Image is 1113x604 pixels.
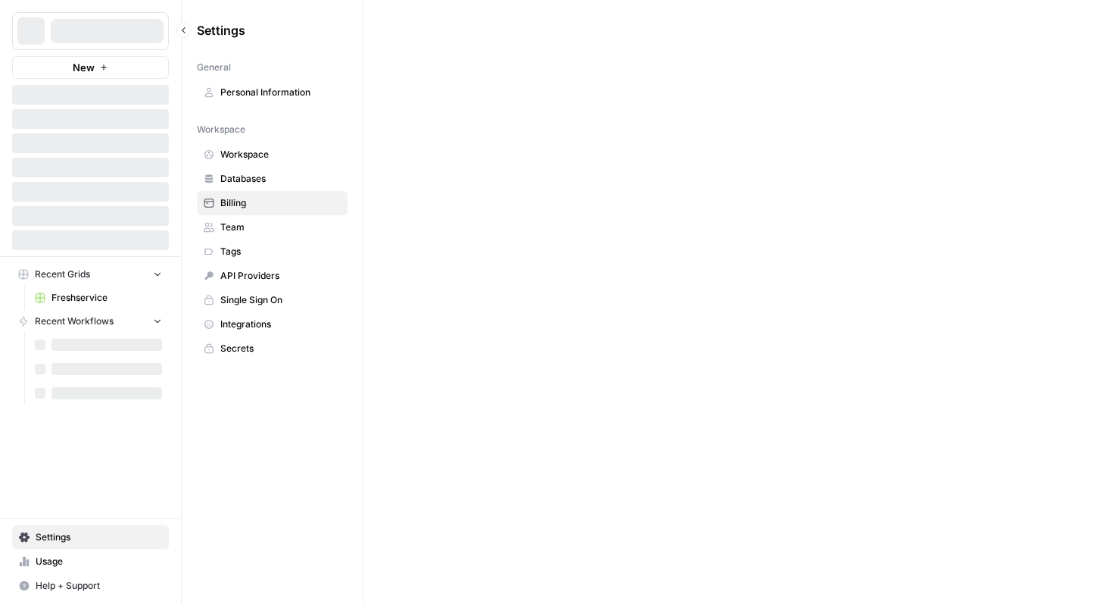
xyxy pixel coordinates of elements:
[12,549,169,574] a: Usage
[197,336,348,361] a: Secrets
[220,269,341,283] span: API Providers
[197,167,348,191] a: Databases
[197,123,245,136] span: Workspace
[197,21,245,39] span: Settings
[197,191,348,215] a: Billing
[73,60,95,75] span: New
[197,80,348,105] a: Personal Information
[28,286,169,310] a: Freshservice
[197,288,348,312] a: Single Sign On
[220,293,341,307] span: Single Sign On
[197,312,348,336] a: Integrations
[12,525,169,549] a: Settings
[35,315,114,328] span: Recent Workflows
[220,318,341,331] span: Integrations
[197,215,348,239] a: Team
[220,196,341,210] span: Billing
[35,268,90,281] span: Recent Grids
[220,86,341,99] span: Personal Information
[36,579,162,593] span: Help + Support
[197,264,348,288] a: API Providers
[220,148,341,161] span: Workspace
[12,263,169,286] button: Recent Grids
[197,239,348,264] a: Tags
[12,310,169,333] button: Recent Workflows
[36,530,162,544] span: Settings
[220,245,341,258] span: Tags
[12,574,169,598] button: Help + Support
[220,172,341,186] span: Databases
[12,56,169,79] button: New
[220,342,341,355] span: Secrets
[36,555,162,568] span: Usage
[51,291,162,305] span: Freshservice
[197,142,348,167] a: Workspace
[197,61,231,74] span: General
[220,221,341,234] span: Team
